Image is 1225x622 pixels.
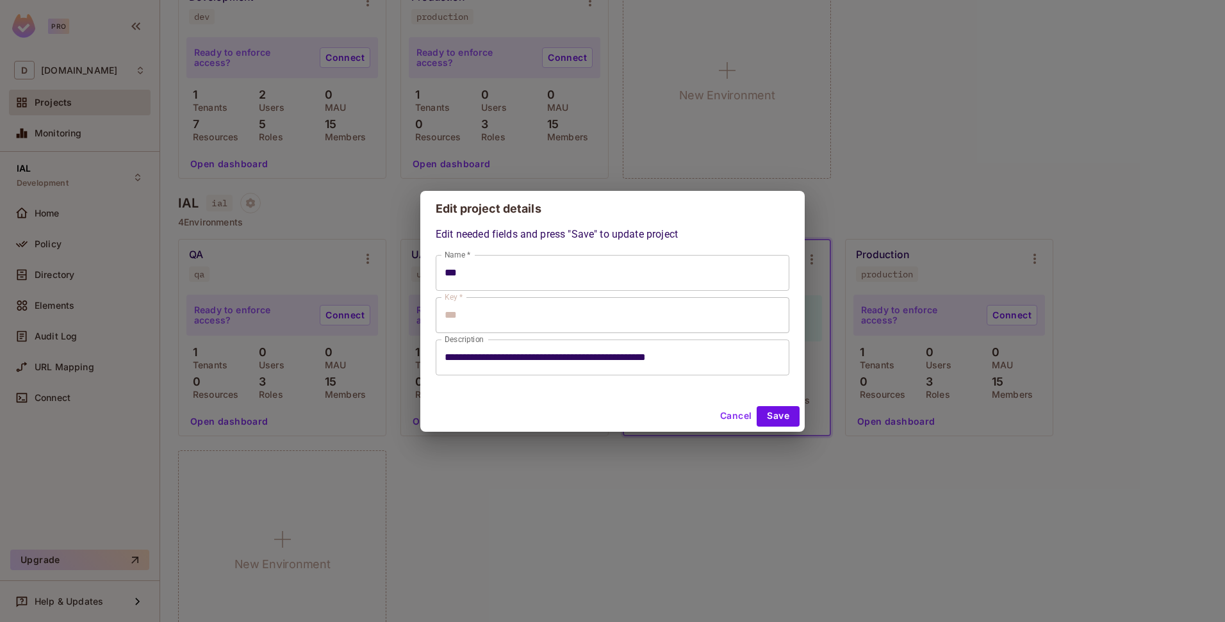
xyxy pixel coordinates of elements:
[436,227,789,375] div: Edit needed fields and press "Save" to update project
[757,406,800,427] button: Save
[445,291,463,302] label: Key *
[715,406,757,427] button: Cancel
[445,249,470,260] label: Name *
[420,191,805,227] h2: Edit project details
[445,334,484,345] label: Description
